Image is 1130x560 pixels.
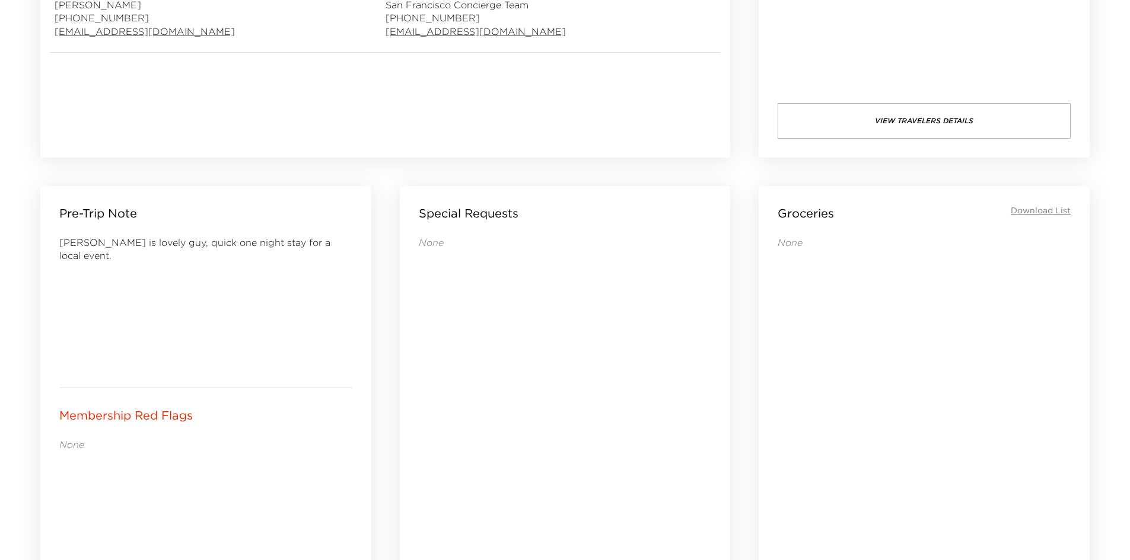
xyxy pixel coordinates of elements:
[55,25,235,38] a: [EMAIL_ADDRESS][DOMAIN_NAME]
[778,205,834,222] p: Groceries
[59,438,352,451] p: None
[778,236,1071,249] p: None
[419,236,712,249] p: None
[386,25,566,38] a: [EMAIL_ADDRESS][DOMAIN_NAME]
[59,205,137,222] p: Pre-Trip Note
[59,236,330,261] span: [PERSON_NAME] is lovely guy, quick one night stay for a local event.
[386,11,566,24] span: [PHONE_NUMBER]
[59,407,193,424] p: Membership Red Flags
[419,205,518,222] p: Special Requests
[55,11,235,24] span: [PHONE_NUMBER]
[778,103,1071,139] button: View Travelers Details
